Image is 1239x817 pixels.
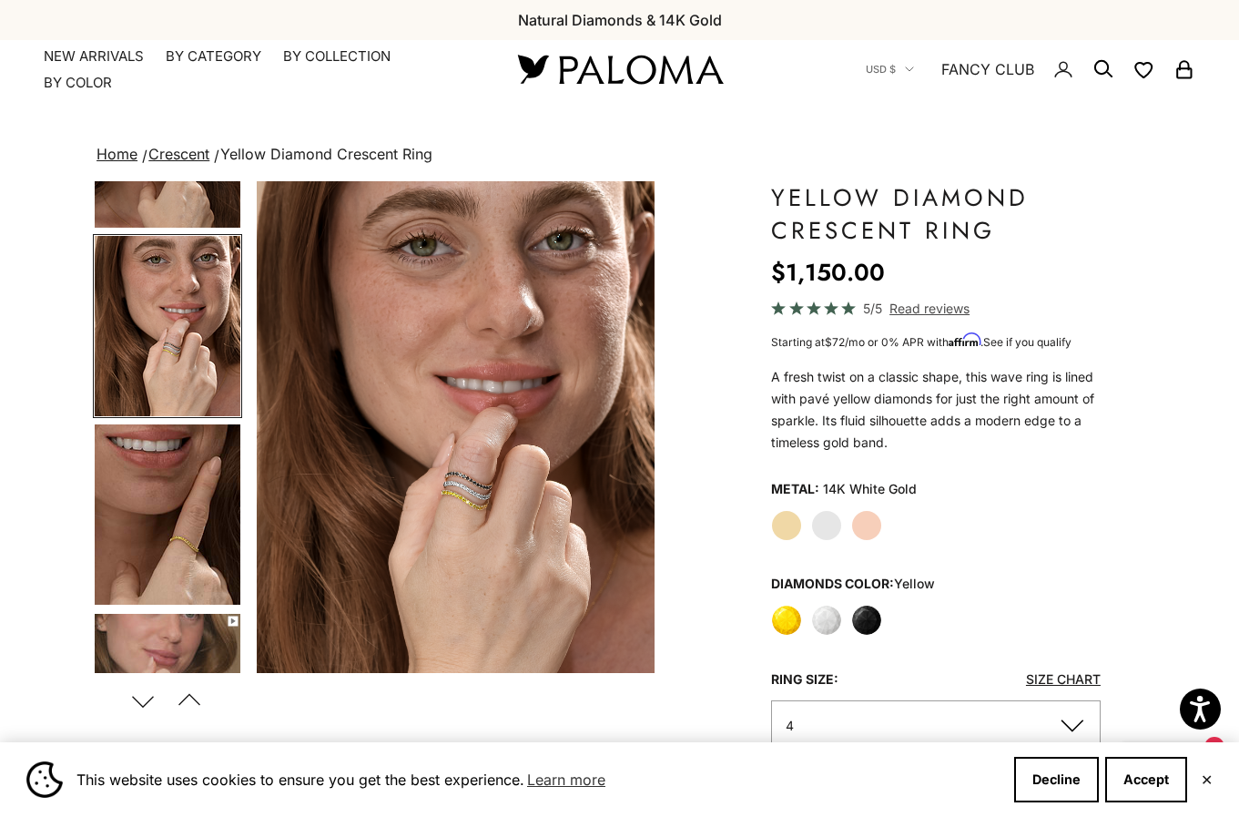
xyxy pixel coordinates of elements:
span: 4 [786,718,794,733]
legend: Ring size: [771,666,838,693]
button: Accept [1105,757,1187,802]
img: #YellowGold #WhiteGold #RoseGold [95,614,240,794]
a: FANCY CLUB [941,57,1034,81]
legend: Metal: [771,475,819,503]
a: Learn more [524,766,608,793]
a: Crescent [148,145,209,163]
a: NEW ARRIVALS [44,47,144,66]
variant-option-value: 14K White Gold [823,475,917,503]
a: 5/5 Read reviews [771,298,1101,319]
span: Yellow Diamond Crescent Ring [220,145,432,163]
button: 4 [771,700,1101,751]
span: Affirm [949,333,980,347]
a: Home [96,145,137,163]
img: #YellowGold #WhiteGold #RoseGold [95,424,240,605]
a: See if you qualify - Learn more about Affirm Financing (opens in modal) [983,335,1071,349]
summary: By Collection [283,47,391,66]
button: Go to item 7 [93,612,242,796]
button: Go to item 6 [93,423,242,607]
button: Decline [1014,757,1099,802]
span: This website uses cookies to ensure you get the best experience. [76,766,1000,793]
div: Item 5 of 14 [257,181,655,673]
variant-option-value: yellow [894,576,935,591]
img: #YellowGold #WhiteGold #RoseGold [257,181,655,673]
button: Close [1201,774,1213,785]
h1: Yellow Diamond Crescent Ring [771,181,1101,247]
p: Natural Diamonds & 14K Gold [518,8,722,32]
span: Read reviews [889,298,970,319]
button: Go to item 5 [93,234,242,418]
nav: Primary navigation [44,47,474,92]
span: Starting at /mo or 0% APR with . [771,335,1071,349]
nav: breadcrumbs [93,142,1146,168]
span: 5/5 [863,298,882,319]
legend: Diamonds Color: [771,570,935,597]
a: Size Chart [1026,671,1101,687]
span: $72 [825,335,845,349]
sale-price: $1,150.00 [771,254,885,291]
img: Cookie banner [26,761,63,798]
button: USD $ [866,61,914,77]
img: #YellowGold #WhiteGold #RoseGold [95,236,240,416]
summary: By Category [166,47,261,66]
span: USD $ [866,61,896,77]
p: A fresh twist on a classic shape, this wave ring is lined with pavé yellow diamonds for just the ... [771,366,1101,454]
nav: Secondary navigation [866,40,1195,98]
summary: By Color [44,74,112,92]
